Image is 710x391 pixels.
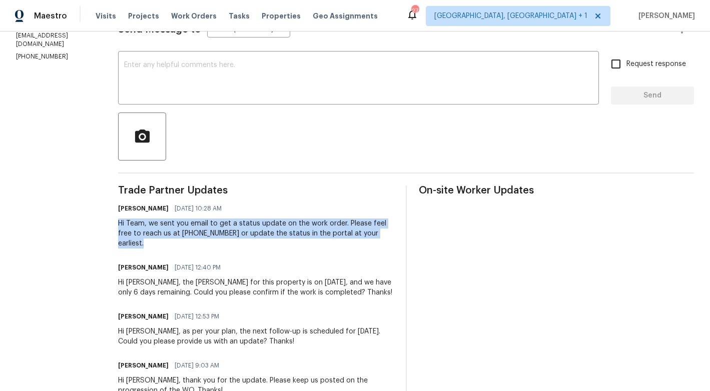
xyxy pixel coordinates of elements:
span: Properties [262,11,301,21]
span: [DATE] 10:28 AM [175,203,222,213]
span: Geo Assignments [313,11,378,21]
span: Visits [96,11,116,21]
span: [DATE] 9:03 AM [175,360,219,370]
span: Work Orders [171,11,217,21]
p: [PHONE_NUMBER] [16,52,94,61]
div: Hi Team, we sent you email to get a status update on the work order. Please feel free to reach us... [118,218,394,248]
span: Maestro [34,11,67,21]
span: [PERSON_NAME] [634,11,695,21]
span: [DATE] 12:53 PM [175,311,219,321]
span: On-site Worker Updates [419,185,694,195]
div: Hi [PERSON_NAME], the [PERSON_NAME] for this property is on [DATE], and we have only 6 days remai... [118,277,394,297]
span: Request response [626,59,686,69]
span: [DATE] 12:40 PM [175,262,221,272]
span: [GEOGRAPHIC_DATA], [GEOGRAPHIC_DATA] + 1 [434,11,587,21]
div: 27 [411,6,418,16]
span: Tasks [229,12,250,19]
h6: [PERSON_NAME] [118,262,169,272]
div: Hi [PERSON_NAME], as per your plan, the next follow-up is scheduled for [DATE]. Could you please ... [118,326,394,346]
h6: [PERSON_NAME] [118,311,169,321]
p: [EMAIL_ADDRESS][DOMAIN_NAME] [16,31,94,48]
h6: [PERSON_NAME] [118,360,169,370]
h6: [PERSON_NAME] [118,203,169,213]
span: Projects [128,11,159,21]
span: Trade Partner Updates [118,185,394,195]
